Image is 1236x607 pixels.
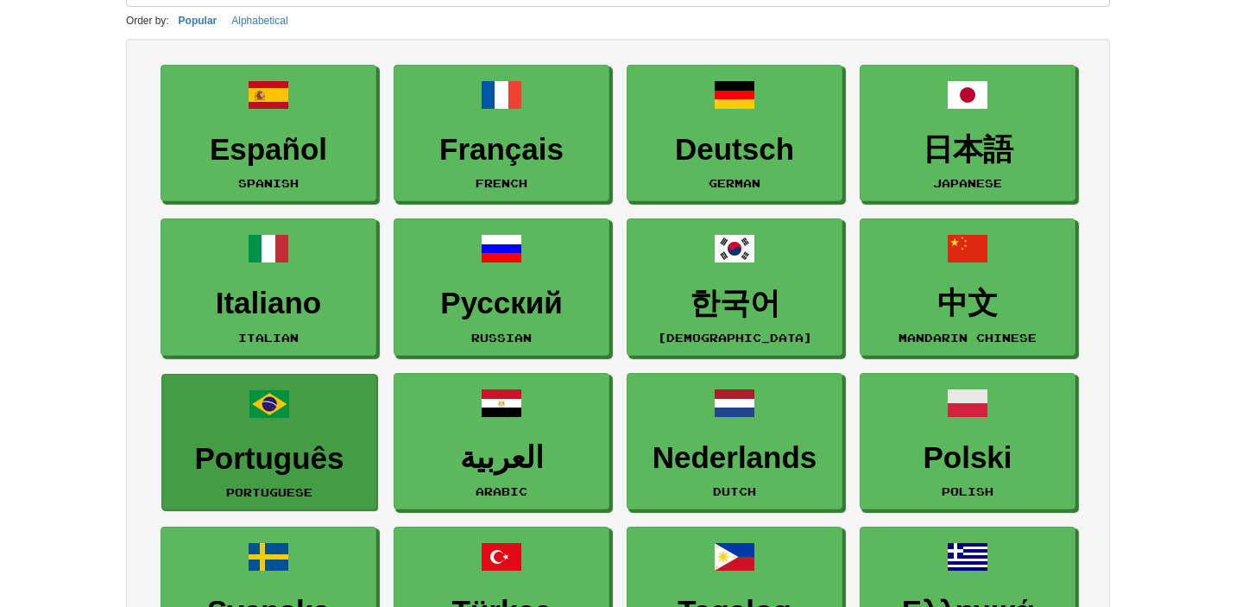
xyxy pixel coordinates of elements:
[860,65,1075,202] a: 日本語Japanese
[476,177,527,189] small: French
[476,485,527,497] small: Arabic
[899,332,1037,344] small: Mandarin Chinese
[126,15,169,27] small: Order by:
[627,218,842,356] a: 한국어[DEMOGRAPHIC_DATA]
[161,65,376,202] a: EspañolSpanish
[627,65,842,202] a: DeutschGerman
[394,218,609,356] a: РусскийRussian
[171,442,368,476] h3: Português
[170,287,367,320] h3: Italiano
[709,177,760,189] small: German
[636,441,833,475] h3: Nederlands
[394,373,609,510] a: العربيةArabic
[403,133,600,167] h3: Français
[869,133,1066,167] h3: 日本語
[713,485,756,497] small: Dutch
[226,486,312,498] small: Portuguese
[636,133,833,167] h3: Deutsch
[860,373,1075,510] a: PolskiPolish
[869,287,1066,320] h3: 中文
[173,11,223,30] button: Popular
[226,11,293,30] button: Alphabetical
[636,287,833,320] h3: 한국어
[161,218,376,356] a: ItalianoItalian
[170,133,367,167] h3: Español
[238,332,299,344] small: Italian
[403,441,600,475] h3: العربية
[471,332,532,344] small: Russian
[933,177,1002,189] small: Japanese
[627,373,842,510] a: NederlandsDutch
[394,65,609,202] a: FrançaisFrench
[403,287,600,320] h3: Русский
[869,441,1066,475] h3: Polski
[161,374,377,511] a: PortuguêsPortuguese
[942,485,993,497] small: Polish
[860,218,1075,356] a: 中文Mandarin Chinese
[238,177,299,189] small: Spanish
[658,332,812,344] small: [DEMOGRAPHIC_DATA]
